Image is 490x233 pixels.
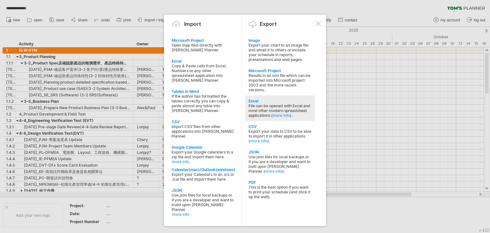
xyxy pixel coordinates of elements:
[172,94,235,113] div: If the author has formatted the tables correctly you can copy & paste almost any table into [PERS...
[249,180,312,185] div: PDF
[249,154,312,174] div: Use json files for local backups or if you are a developer and want to built upon [PERSON_NAME] P...
[249,150,312,154] div: JSON
[273,113,290,118] a: more info
[249,68,312,73] div: Microsoft Project
[249,38,312,43] div: Image
[172,159,235,164] a: more info
[250,139,267,143] a: more info
[249,129,312,143] div: Export your data to CSV to be able to import it in other applications ( ).
[249,99,312,103] div: Excel
[184,21,201,27] div: Import
[172,89,235,94] div: Tables in Word
[260,21,277,27] div: Export
[172,64,235,83] div: Copy & Paste cells from Excel, Numbers or any other spreadsheet application into [PERSON_NAME] Pl...
[172,212,235,217] a: more info
[249,43,312,62] div: Export your chart to an image file and email it to others or include your schedule in reports, pr...
[265,169,282,174] a: more info
[249,73,312,92] div: Results in an xml file which can be imported into Microsoft project 2003 and the more recent vers...
[249,103,312,118] div: File can be opened with Excel and most other modern spreadsheet applications ( ).
[172,59,235,64] div: Excel
[249,185,312,199] div: This is the best option if you want to print your schedule (and stick it up the wall).
[249,124,312,129] div: CSV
